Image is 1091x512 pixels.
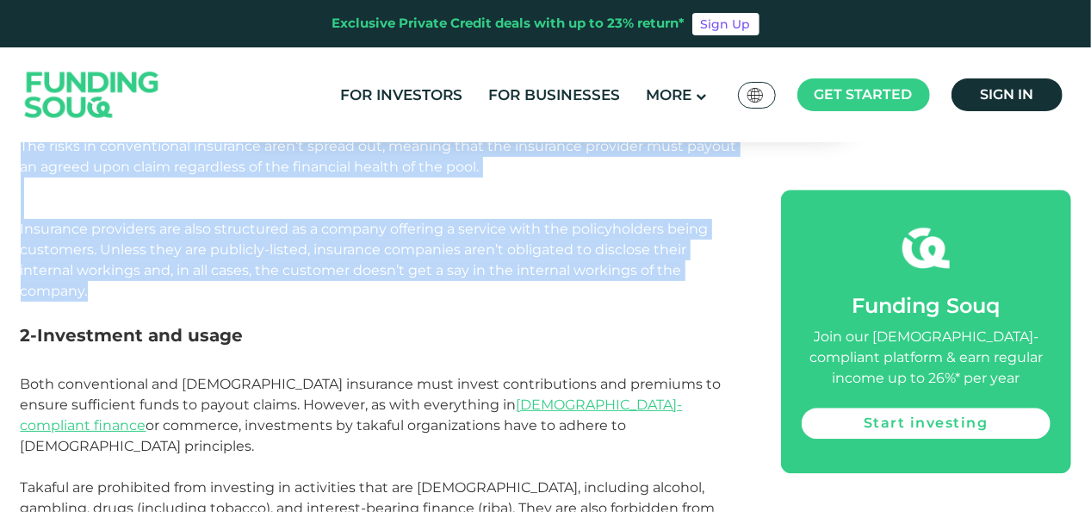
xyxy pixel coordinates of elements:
a: For Investors [336,81,467,109]
a: Sign Up [692,13,759,35]
a: For Businesses [484,81,624,109]
span: Conventional for-profit insurance is (as the name suggests) violates that principle, with the ult... [21,14,737,175]
a: Sign in [952,78,1063,111]
img: fsicon [902,224,950,272]
span: Insurance providers are also structured as a company offering a service with the policyholders be... [21,221,709,299]
span: Get started [815,86,913,103]
div: Join our [DEMOGRAPHIC_DATA]-compliant platform & earn regular income up to 26%* per year [802,327,1050,389]
div: Exclusive Private Credit deals with up to 23% return* [332,14,685,34]
span: 2-Investment and usage [21,325,244,346]
span: Funding Souq [852,293,1000,318]
span: Sign in [980,86,1033,103]
a: Start investing [802,408,1050,439]
a: [DEMOGRAPHIC_DATA]-compliant finance [21,396,683,434]
img: SA Flag [747,88,763,103]
img: Logo [8,52,177,139]
span: More [646,86,691,103]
